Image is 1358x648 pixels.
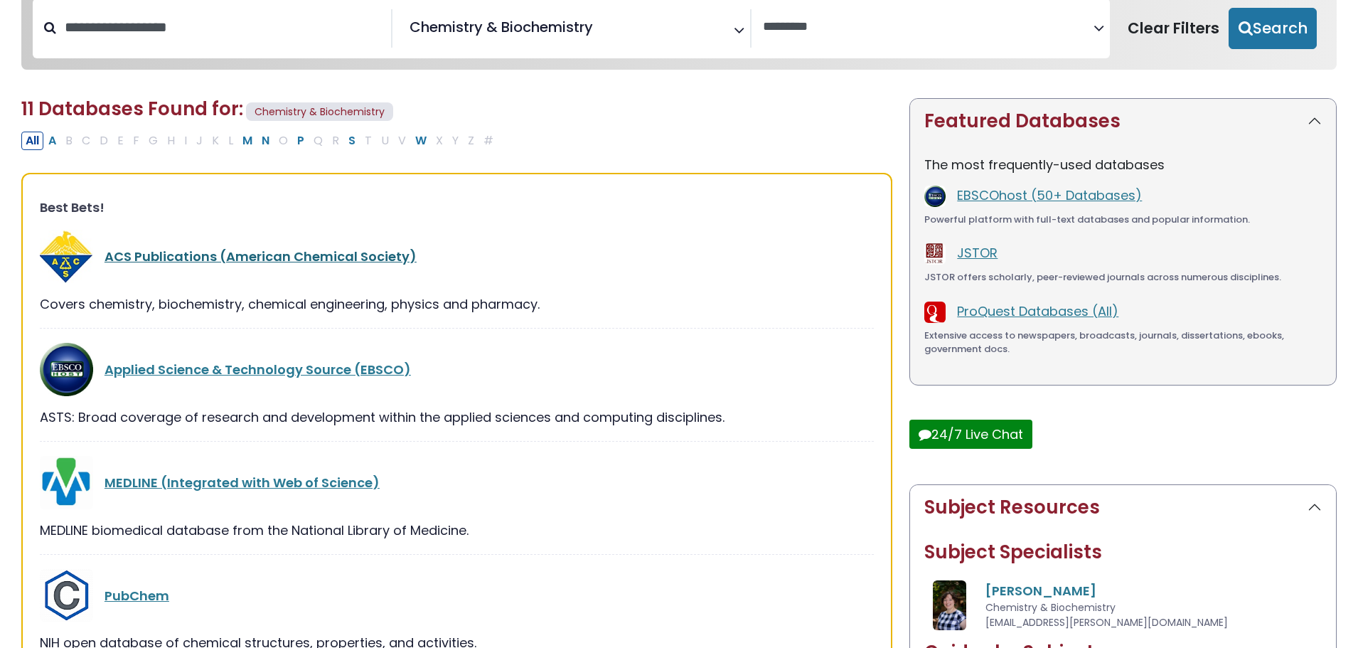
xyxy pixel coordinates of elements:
[410,16,593,38] span: Chemistry & Biochemistry
[293,132,309,150] button: Filter Results P
[910,99,1336,144] button: Featured Databases
[40,408,874,427] div: ASTS: Broad coverage of research and development within the applied sciences and computing discip...
[105,248,417,265] a: ACS Publications (American Chemical Society)
[924,155,1322,174] p: The most frequently-used databases
[1229,8,1317,49] button: Submit for Search Results
[1118,8,1229,49] button: Clear Filters
[40,294,874,314] div: Covers chemistry, biochemistry, chemical engineering, physics and pharmacy.
[344,132,360,150] button: Filter Results S
[21,96,243,122] span: 11 Databases Found for:
[957,244,998,262] a: JSTOR
[924,329,1322,356] div: Extensive access to newspapers, broadcasts, journals, dissertations, ebooks, government docs.
[596,24,606,39] textarea: Search
[105,361,411,378] a: Applied Science & Technology Source (EBSCO)
[404,16,593,38] li: Chemistry & Biochemistry
[56,16,391,39] input: Search database by title or keyword
[985,615,1228,630] span: [EMAIL_ADDRESS][PERSON_NAME][DOMAIN_NAME]
[105,474,380,492] a: MEDLINE (Integrated with Web of Science)
[985,600,1116,615] span: Chemistry & Biochemistry
[44,132,60,150] button: Filter Results A
[933,580,966,630] img: Amanda Matthysse
[105,587,169,605] a: PubChem
[246,102,393,122] span: Chemistry & Biochemistry
[910,485,1336,530] button: Subject Resources
[957,302,1118,320] a: ProQuest Databases (All)
[924,270,1322,285] div: JSTOR offers scholarly, peer-reviewed journals across numerous disciplines.
[21,132,43,150] button: All
[411,132,431,150] button: Filter Results W
[40,200,874,216] h3: Best Bets!
[957,186,1142,204] a: EBSCOhost (50+ Databases)
[985,582,1096,600] a: [PERSON_NAME]
[40,521,874,540] div: MEDLINE biomedical database from the National Library of Medicine.
[909,420,1032,449] button: 24/7 Live Chat
[924,541,1322,563] h2: Subject Specialists
[924,213,1322,227] div: Powerful platform with full-text databases and popular information.
[257,132,274,150] button: Filter Results N
[21,131,499,149] div: Alpha-list to filter by first letter of database name
[238,132,257,150] button: Filter Results M
[763,20,1094,35] textarea: Search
